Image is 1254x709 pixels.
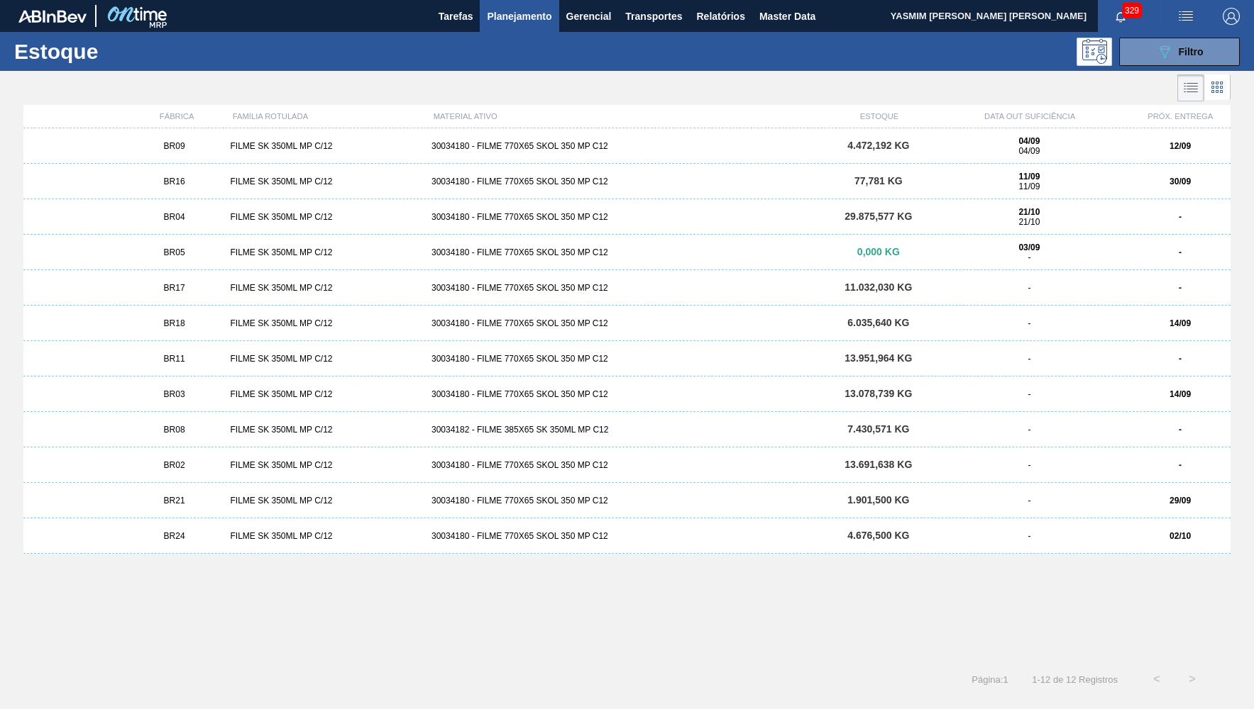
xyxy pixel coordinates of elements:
[1028,460,1030,470] span: -
[487,8,551,25] span: Planejamento
[227,112,428,121] div: FAMÍLIA ROTULADA
[1179,425,1182,435] strong: -
[845,211,912,222] span: 29.875,577 KG
[1175,661,1210,697] button: >
[1028,496,1030,506] span: -
[857,246,900,257] span: 0,000 KG
[972,674,1008,685] span: Página : 1
[1177,74,1204,101] div: Visão em Lista
[1028,318,1030,328] span: -
[1179,247,1182,257] strong: -
[1028,389,1030,399] span: -
[845,352,912,364] span: 13.951,964 KG
[164,247,185,257] span: BR05
[164,354,185,364] span: BR11
[224,283,425,293] div: FILME SK 350ML MP C/12
[224,389,425,399] div: FILME SK 350ML MP C/12
[224,177,425,186] div: FILME SK 350ML MP C/12
[426,389,828,399] div: 30034180 - FILME 770X65 SKOL 350 MP C12
[1018,182,1040,191] span: 11/09
[759,8,815,25] span: Master Data
[845,459,912,470] span: 13.691,638 KG
[426,354,828,364] div: 30034180 - FILME 770X65 SKOL 350 MP C12
[224,141,425,151] div: FILME SK 350ML MP C/12
[164,318,185,328] span: BR18
[1223,8,1240,25] img: Logout
[845,281,912,293] span: 11.032,030 KG
[1018,242,1040,252] strong: 03/09
[224,354,425,364] div: FILME SK 350ML MP C/12
[224,212,425,222] div: FILME SK 350ML MP C/12
[164,496,185,506] span: BR21
[625,8,682,25] span: Transportes
[1179,212,1182,222] strong: -
[1139,661,1175,697] button: <
[18,10,87,23] img: TNhmsLtSVTkK8tSr43FrP2fwEKptu5GPRR3wAAAABJRU5ErkJggg==
[847,423,909,435] span: 7.430,571 KG
[1028,283,1030,293] span: -
[164,177,185,186] span: BR16
[845,388,912,399] span: 13.078,739 KG
[224,496,425,506] div: FILME SK 350ML MP C/12
[224,531,425,541] div: FILME SK 350ML MP C/12
[428,112,830,121] div: MATERIAL ATIVO
[164,460,185,470] span: BR02
[224,460,425,470] div: FILME SK 350ML MP C/12
[224,425,425,435] div: FILME SK 350ML MP C/12
[1028,354,1030,364] span: -
[426,141,828,151] div: 30034180 - FILME 770X65 SKOL 350 MP C12
[426,177,828,186] div: 30034180 - FILME 770X65 SKOL 350 MP C12
[426,212,828,222] div: 30034180 - FILME 770X65 SKOL 350 MP C12
[566,8,612,25] span: Gerencial
[14,43,224,60] h1: Estoque
[1098,6,1143,26] button: Notificações
[426,460,828,470] div: 30034180 - FILME 770X65 SKOL 350 MP C12
[426,531,828,541] div: 30034180 - FILME 770X65 SKOL 350 MP C12
[1170,531,1191,541] strong: 02/10
[164,141,185,151] span: BR09
[1179,46,1204,57] span: Filtro
[847,530,909,541] span: 4.676,500 KG
[426,283,828,293] div: 30034180 - FILME 770X65 SKOL 350 MP C12
[1170,141,1191,151] strong: 12/09
[164,425,185,435] span: BR08
[930,112,1131,121] div: DATA OUT SUFICIÊNCIA
[1179,460,1182,470] strong: -
[426,247,828,257] div: 30034180 - FILME 770X65 SKOL 350 MP C12
[1204,74,1231,101] div: Visão em Cards
[426,496,828,506] div: 30034180 - FILME 770X65 SKOL 350 MP C12
[1131,112,1231,121] div: PRÓX. ENTREGA
[1170,318,1191,328] strong: 14/09
[426,425,828,435] div: 30034182 - FILME 385X65 SK 350ML MP C12
[1170,496,1191,506] strong: 29/09
[1018,146,1040,156] span: 04/09
[1077,38,1112,66] div: Pogramando: nenhum usuário selecionado
[847,140,909,151] span: 4.472,192 KG
[1177,8,1194,25] img: userActions
[1119,38,1240,66] button: Filtro
[1018,217,1040,227] span: 21/10
[696,8,744,25] span: Relatórios
[1018,172,1040,182] strong: 11/09
[1018,136,1040,146] strong: 04/09
[847,317,909,328] span: 6.035,640 KG
[426,318,828,328] div: 30034180 - FILME 770X65 SKOL 350 MP C12
[1179,283,1182,293] strong: -
[854,175,903,186] span: 77,781 KG
[1018,207,1040,217] strong: 21/10
[224,247,425,257] div: FILME SK 350ML MP C/12
[164,389,185,399] span: BR03
[847,494,909,506] span: 1.901,500 KG
[164,212,185,222] span: BR04
[224,318,425,328] div: FILME SK 350ML MP C/12
[1030,674,1118,685] span: 1 - 12 de 12 Registros
[829,112,929,121] div: ESTOQUE
[164,283,185,293] span: BR17
[1028,252,1030,262] span: -
[1028,531,1030,541] span: -
[1179,354,1182,364] strong: -
[1170,177,1191,186] strong: 30/09
[126,112,226,121] div: FÁBRICA
[1122,3,1142,18] span: 329
[1170,389,1191,399] strong: 14/09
